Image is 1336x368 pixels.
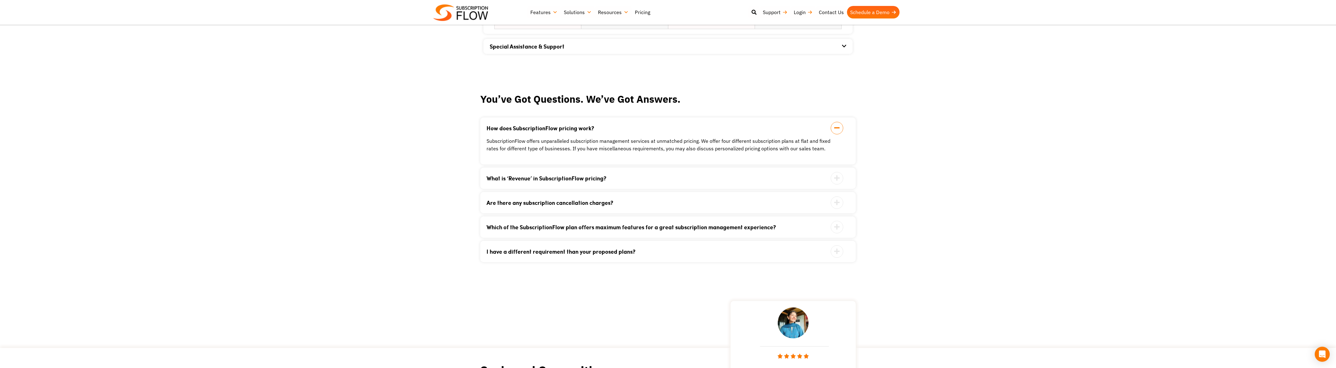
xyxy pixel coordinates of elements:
[487,249,834,254] a: I have a different requirement than your proposed plans?
[490,39,846,54] div: Special Assistance & Support
[816,6,847,18] a: Contact Us
[595,6,632,18] a: Resources
[1315,347,1330,362] div: Open Intercom Messenger
[778,354,809,359] img: stars
[487,137,834,152] p: SubscriptionFlow offers unparalleled subscription management services at unmatched pricing. We of...
[487,131,834,152] div: How does SubscriptionFlow pricing work?
[433,4,488,21] img: Subscriptionflow
[487,125,834,131] a: How does SubscriptionFlow pricing work?
[561,6,595,18] a: Solutions
[487,200,834,205] a: Are there any subscription cancellation charges?
[791,6,816,18] a: Login
[778,307,809,339] img: testimonial
[527,6,561,18] a: Features
[760,6,791,18] a: Support
[847,6,900,18] a: Schedule a Demo
[487,175,834,181] a: What is ‘Revenue’ in SubscriptionFlow pricing?
[480,93,856,105] h2: You’ve Got Questions. We’ve Got Answers.
[632,6,653,18] a: Pricing
[490,42,564,50] a: Special Assistance & Support
[487,224,834,230] a: Which of the SubscriptionFlow plan offers maximum features for a great subscription management ex...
